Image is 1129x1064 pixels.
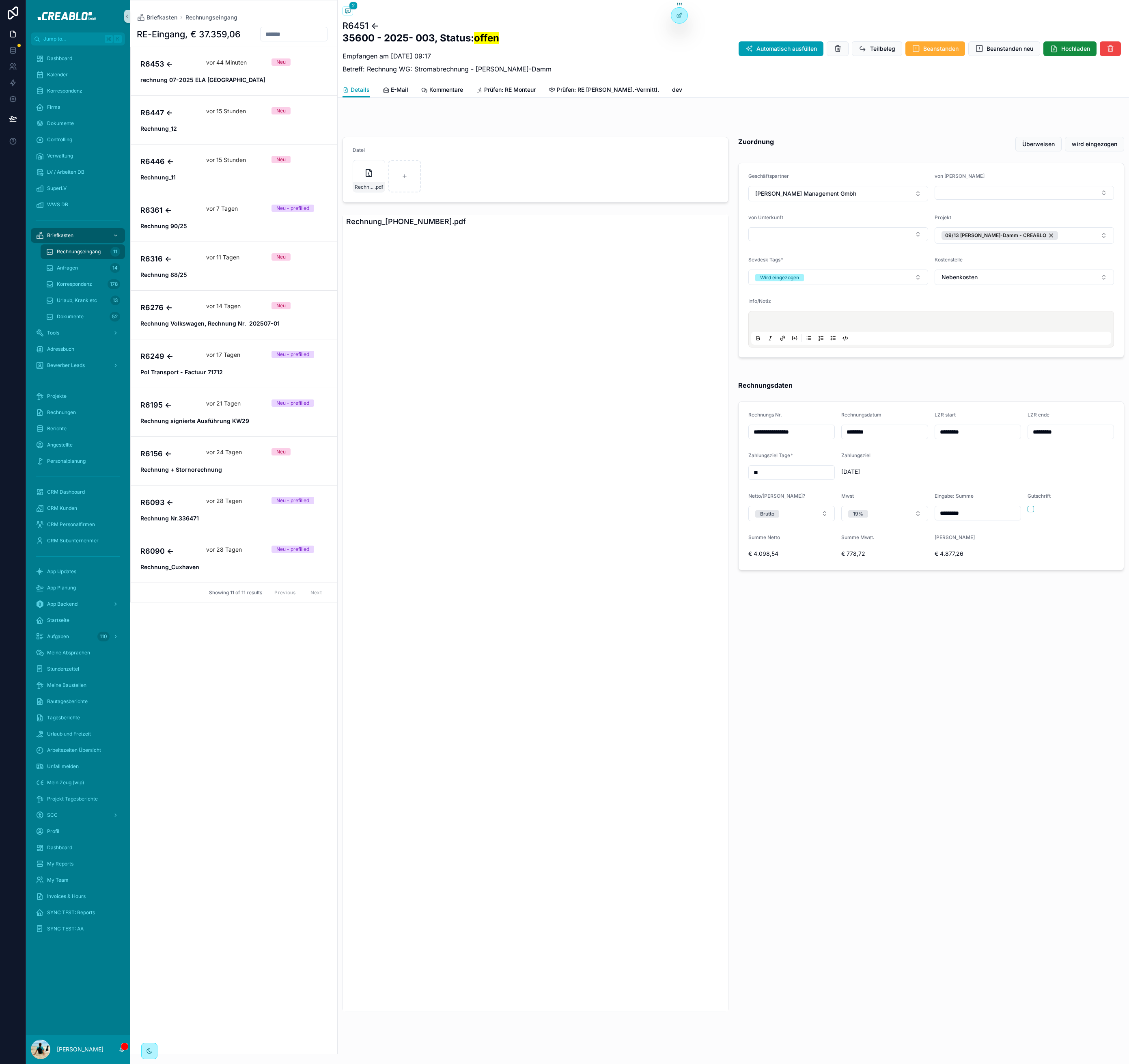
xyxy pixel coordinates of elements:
p: vor 24 Tagen [206,448,242,456]
span: Projekte [47,393,67,399]
a: Anfragen14 [41,261,125,275]
span: Controlling [47,136,72,143]
span: Eingabe: Summe [935,493,974,499]
span: Mwst [841,493,854,499]
span: Unfall melden [47,763,79,770]
h4: R6249 ← [140,351,196,362]
button: Select Button [748,227,928,241]
a: LV / Arbeiten DB [31,165,125,179]
span: SuperLV [47,185,67,192]
div: Wird eingezogen [760,274,799,281]
a: CRM Dashboard [31,485,125,499]
strong: Rechnung_12 [140,125,177,132]
a: R6446 ←vor 15 StundenNeuRechnung_11 [131,144,337,193]
p: vor 11 Tagen [206,253,239,261]
a: Urlaub und Freizeit [31,727,125,741]
a: CRM Subunternehmer [31,533,125,548]
span: My Team [47,877,69,883]
span: Sevdesk Tags [748,257,780,263]
span: von [PERSON_NAME] [935,173,985,179]
span: App Backend [47,601,78,607]
span: SYNC TEST: AA [47,926,84,932]
span: Mein Zeug (wip) [47,779,84,786]
span: Urlaub und Freizeit [47,731,91,737]
button: 2 [343,6,353,17]
span: Rechnungsdatum [841,412,881,418]
h4: R6093 ← [140,497,196,508]
span: Summe Mwst. [841,534,875,540]
strong: Rechnung_11 [140,174,176,181]
a: Adressbuch [31,342,125,356]
span: Korrespondenz [57,281,92,287]
span: Summe Netto [748,534,780,540]
p: vor 7 Tagen [206,205,238,213]
img: App logo [32,10,123,23]
span: Prüfen: RE [PERSON_NAME].-Vermittl. [557,86,659,94]
span: Jump to... [43,36,101,42]
strong: Rechnung_Cuxhaven [140,563,199,570]
a: Berichte [31,421,125,436]
div: Rechnung_[PHONE_NUMBER].pdf [343,214,728,229]
a: R6276 ←vor 14 TagenNeuRechnung Volkswagen, Rechnung Nr. 202507-01 [131,290,337,339]
span: Dashboard [47,55,72,62]
span: Meine Absprachen [47,650,90,656]
button: Teilbeleg [852,41,902,56]
button: Select Button [748,270,928,285]
strong: Rechnung 90/25 [140,222,187,229]
div: Neu - prefilled [276,399,309,407]
span: Teilbeleg [870,45,895,53]
span: SCC [47,812,58,818]
a: Bewerber Leads [31,358,125,373]
div: 14 [110,263,120,273]
a: Urlaub, Krank etc13 [41,293,125,308]
span: Kommentare [429,86,463,94]
a: Tagesberichte [31,710,125,725]
span: [PERSON_NAME] Management Gmbh [755,190,856,198]
p: vor 28 Tagen [206,546,242,554]
span: Meine Baustellen [47,682,86,688]
div: Neu - prefilled [276,497,309,504]
div: scrollable content [26,45,130,947]
a: Details [343,82,370,98]
span: Zahlungsziel Tage [748,452,790,458]
a: Unfall melden [31,759,125,774]
h4: R6316 ← [140,253,196,264]
a: SYNC TEST: AA [31,922,125,936]
span: 2 [349,2,358,10]
h1: RE-Eingang, € 37.359,06 [137,28,241,40]
h4: R6447 ← [140,107,196,118]
span: Showing 11 of 11 results [209,589,262,596]
span: Kostenstelle [935,257,963,263]
div: 19% [853,510,863,518]
p: vor 17 Tagen [206,351,240,359]
a: WWS DB [31,197,125,212]
div: Neu [276,253,286,261]
span: € 778,72 [841,550,928,558]
span: WWS DB [47,201,68,208]
span: CRM Subunternehmer [47,537,99,544]
a: Kalender [31,67,125,82]
span: Geschäftspartner [748,173,789,179]
a: CRM Kunden [31,501,125,516]
a: dev [672,82,682,99]
strong: Rechnungsdaten [738,380,793,390]
h4: R6090 ← [140,546,196,557]
span: Beanstanden neu [987,45,1033,53]
strong: Rechnung signierte Ausführung KW29 [140,417,249,424]
span: Anfragen [57,265,78,271]
button: Select Button [935,227,1114,244]
span: Startseite [47,617,69,624]
span: Personalplanung [47,458,86,464]
strong: Zuordnung [738,137,774,147]
span: Rechnungseingang [57,248,101,255]
span: K [114,36,121,42]
div: 110 [97,632,110,641]
p: Empfangen am [DATE] 09:17 [343,51,552,61]
div: 52 [110,312,120,322]
span: Rechnung_[PHONE_NUMBER] [355,184,375,190]
a: Aufgaben110 [31,629,125,644]
span: wird eingezogen [1072,140,1117,148]
span: My Reports [47,861,73,867]
span: Projekt Tagesberichte [47,796,98,802]
strong: rechnung 07-2025 ELA [GEOGRAPHIC_DATA] [140,76,265,83]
